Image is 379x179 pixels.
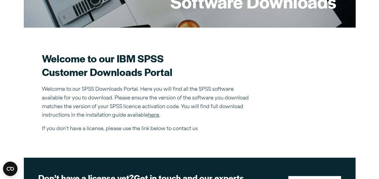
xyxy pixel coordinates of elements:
p: If you don’t have a license, please use the link below to contact us [42,125,253,133]
a: here [148,113,159,118]
button: Open CMP widget [3,162,17,176]
p: Welcome to our SPSS Downloads Portal. Here you will find all the SPSS software available for you ... [42,85,253,120]
h2: Welcome to our IBM SPSS Customer Downloads Portal [42,52,253,79]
